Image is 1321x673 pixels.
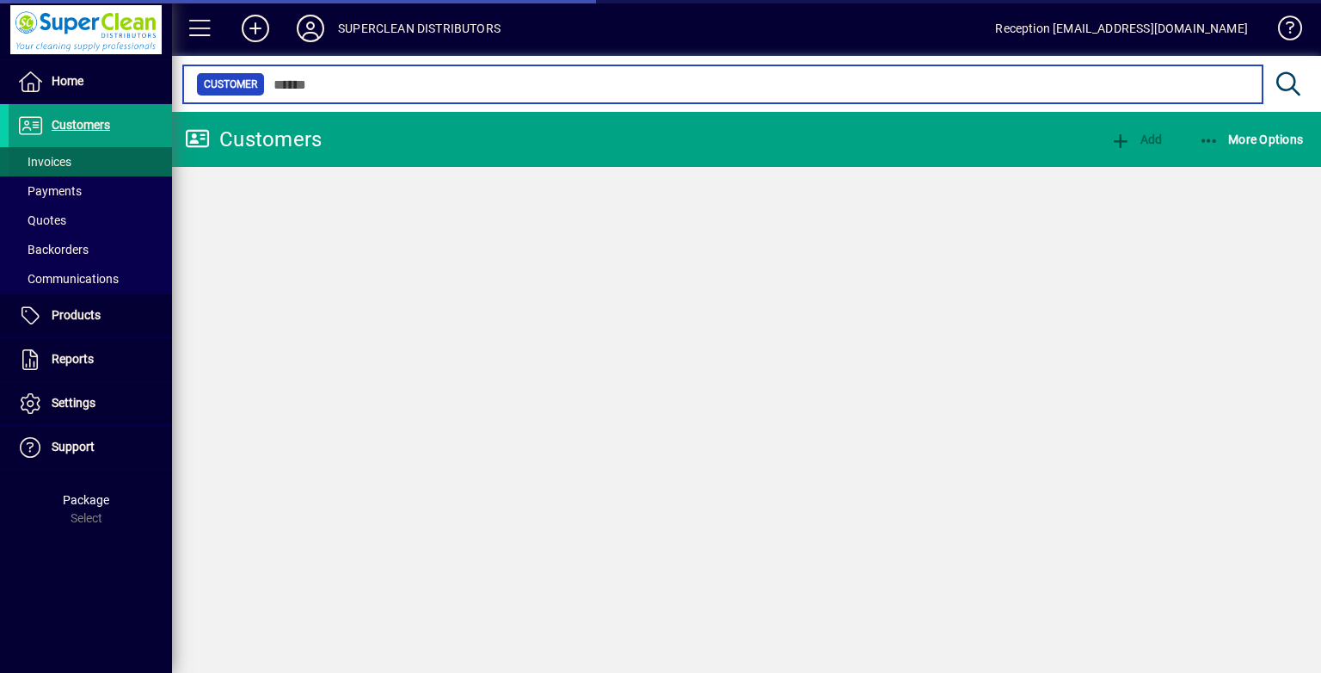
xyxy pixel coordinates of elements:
a: Invoices [9,147,172,176]
span: Quotes [17,213,66,227]
button: Add [228,13,283,44]
a: Home [9,60,172,103]
span: Add [1110,133,1162,146]
span: Support [52,440,95,454]
span: Customer [204,76,257,93]
span: Settings [52,396,95,410]
a: Payments [9,176,172,206]
span: Home [52,74,83,88]
a: Support [9,426,172,469]
span: Backorders [17,243,89,256]
span: More Options [1199,133,1304,146]
div: Reception [EMAIL_ADDRESS][DOMAIN_NAME] [995,15,1248,42]
a: Communications [9,264,172,293]
button: Add [1106,124,1166,155]
span: Products [52,308,101,322]
span: Reports [52,352,94,366]
span: Communications [17,272,119,286]
a: Backorders [9,235,172,264]
a: Settings [9,382,172,425]
div: Customers [185,126,322,153]
span: Payments [17,184,82,198]
a: Products [9,294,172,337]
a: Quotes [9,206,172,235]
span: Customers [52,118,110,132]
a: Reports [9,338,172,381]
button: More Options [1195,124,1308,155]
span: Invoices [17,155,71,169]
div: SUPERCLEAN DISTRIBUTORS [338,15,501,42]
span: Package [63,493,109,507]
a: Knowledge Base [1265,3,1299,59]
button: Profile [283,13,338,44]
